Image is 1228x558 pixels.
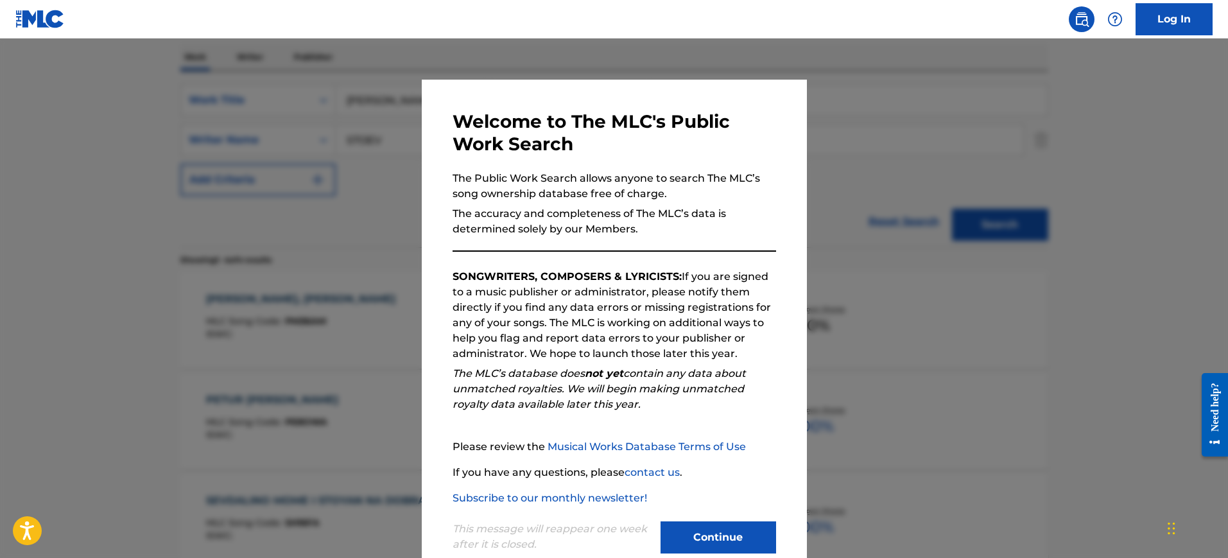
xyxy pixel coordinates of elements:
em: The MLC’s database does contain any data about unmatched royalties. We will begin making unmatche... [453,367,746,410]
iframe: Resource Center [1192,363,1228,467]
a: Public Search [1069,6,1094,32]
div: Drag [1168,509,1175,548]
a: Log In [1136,3,1213,35]
strong: not yet [585,367,623,379]
a: contact us [625,466,680,478]
a: Musical Works Database Terms of Use [548,440,746,453]
h3: Welcome to The MLC's Public Work Search [453,110,776,155]
a: Subscribe to our monthly newsletter! [453,492,647,504]
p: This message will reappear one week after it is closed. [453,521,653,552]
iframe: Chat Widget [1164,496,1228,558]
button: Continue [661,521,776,554]
div: Help [1102,6,1128,32]
p: The Public Work Search allows anyone to search The MLC’s song ownership database free of charge. [453,171,776,202]
p: Please review the [453,439,776,455]
strong: SONGWRITERS, COMPOSERS & LYRICISTS: [453,270,682,283]
p: If you have any questions, please . [453,465,776,480]
img: help [1107,12,1123,27]
img: search [1074,12,1089,27]
p: The accuracy and completeness of The MLC’s data is determined solely by our Members. [453,206,776,237]
p: If you are signed to a music publisher or administrator, please notify them directly if you find ... [453,269,776,362]
img: MLC Logo [15,10,65,28]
